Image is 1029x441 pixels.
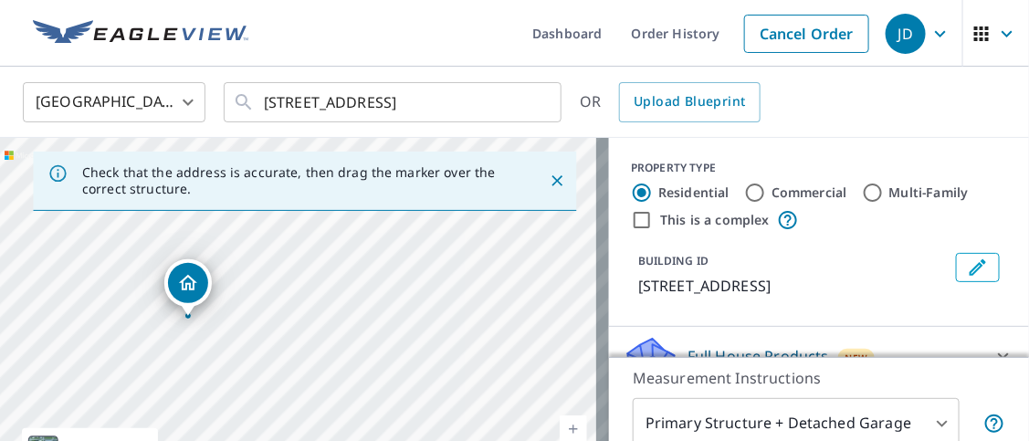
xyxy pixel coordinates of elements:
[619,82,760,122] a: Upload Blueprint
[886,14,926,54] div: JD
[744,15,869,53] a: Cancel Order
[33,20,248,47] img: EV Logo
[688,345,829,367] p: Full House Products
[638,275,949,297] p: [STREET_ADDRESS]
[658,184,730,202] label: Residential
[633,367,1005,389] p: Measurement Instructions
[164,259,212,316] div: Dropped pin, building 1, Residential property, 139 Eddon Dr East Haven, CT 06512
[638,253,709,268] p: BUILDING ID
[983,413,1005,435] span: Your report will include the primary structure and a detached garage if one exists.
[889,184,969,202] label: Multi-Family
[82,164,516,197] p: Check that the address is accurate, then drag the marker over the correct structure.
[264,77,524,128] input: Search by address or latitude-longitude
[845,351,868,365] span: New
[660,211,770,229] label: This is a complex
[772,184,847,202] label: Commercial
[956,253,1000,282] button: Edit building 1
[545,169,569,193] button: Close
[634,90,745,113] span: Upload Blueprint
[23,77,205,128] div: [GEOGRAPHIC_DATA]
[631,160,1007,176] div: PROPERTY TYPE
[580,82,761,122] div: OR
[624,334,1014,378] div: Full House ProductsNew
